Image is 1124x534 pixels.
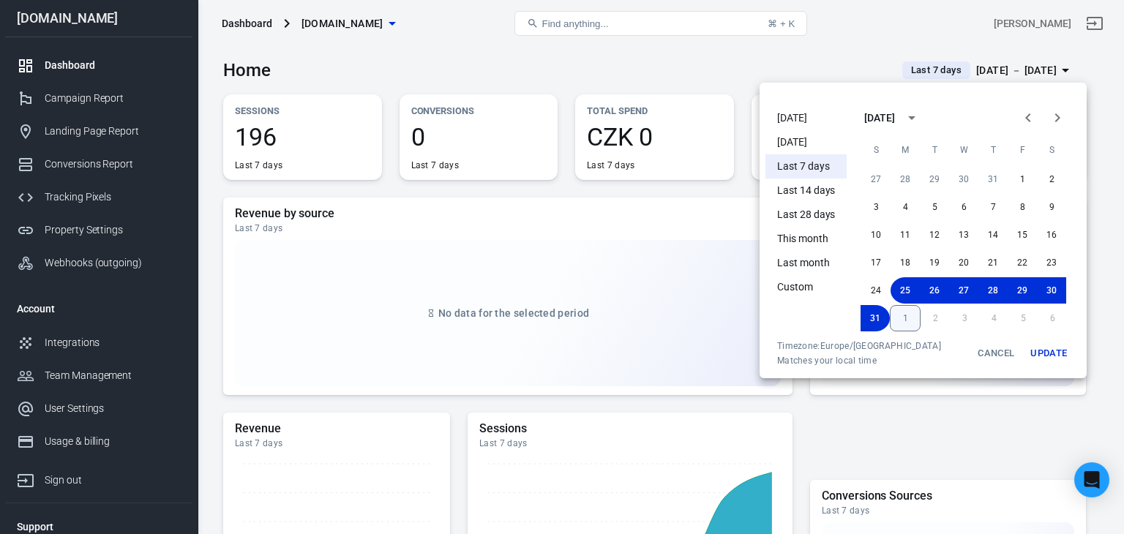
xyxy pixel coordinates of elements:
[892,135,918,165] span: Monday
[765,227,847,251] li: This month
[1037,222,1066,248] button: 16
[978,249,1008,276] button: 21
[863,135,889,165] span: Sunday
[1037,194,1066,220] button: 9
[1008,166,1037,192] button: 1
[765,154,847,178] li: Last 7 days
[920,277,949,304] button: 26
[978,194,1008,220] button: 7
[765,251,847,275] li: Last month
[921,135,948,165] span: Tuesday
[920,249,949,276] button: 19
[899,105,924,130] button: calendar view is open, switch to year view
[949,222,978,248] button: 13
[777,340,941,352] div: Timezone: Europe/[GEOGRAPHIC_DATA]
[891,166,920,192] button: 28
[891,222,920,248] button: 11
[765,275,847,299] li: Custom
[765,106,847,130] li: [DATE]
[861,277,891,304] button: 24
[949,249,978,276] button: 20
[1037,277,1066,304] button: 30
[891,277,920,304] button: 25
[861,249,891,276] button: 17
[890,305,921,331] button: 1
[891,249,920,276] button: 18
[1008,249,1037,276] button: 22
[920,194,949,220] button: 5
[920,222,949,248] button: 12
[1038,135,1065,165] span: Saturday
[949,277,978,304] button: 27
[980,135,1006,165] span: Thursday
[765,203,847,227] li: Last 28 days
[1025,340,1072,366] button: Update
[891,194,920,220] button: 4
[1008,194,1037,220] button: 8
[949,194,978,220] button: 6
[973,340,1019,366] button: Cancel
[765,178,847,203] li: Last 14 days
[861,222,891,248] button: 10
[1014,103,1043,132] button: Previous month
[777,355,941,366] span: Matches your local time
[1043,103,1072,132] button: Next month
[1074,462,1109,497] div: Open Intercom Messenger
[978,222,1008,248] button: 14
[861,194,891,220] button: 3
[861,305,890,331] button: 31
[1009,135,1035,165] span: Friday
[978,277,1008,304] button: 28
[920,166,949,192] button: 29
[1008,277,1037,304] button: 29
[951,135,977,165] span: Wednesday
[861,166,891,192] button: 27
[978,166,1008,192] button: 31
[1037,249,1066,276] button: 23
[1037,166,1066,192] button: 2
[949,166,978,192] button: 30
[1008,222,1037,248] button: 15
[765,130,847,154] li: [DATE]
[864,110,895,126] div: [DATE]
